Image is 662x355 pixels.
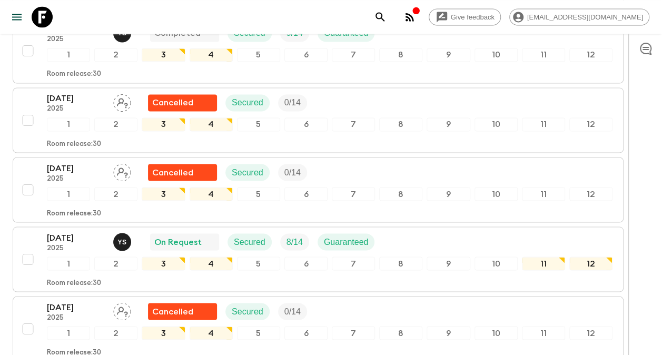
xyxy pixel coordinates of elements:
p: On Request [154,235,202,248]
div: Flash Pack cancellation [148,164,217,181]
p: 0 / 14 [284,96,301,109]
p: 0 / 14 [284,305,301,318]
div: 5 [237,117,280,131]
div: 12 [569,326,612,340]
div: 4 [190,257,233,270]
p: Secured [232,166,263,179]
p: Secured [232,96,263,109]
div: 7 [332,117,375,131]
div: 7 [332,48,375,62]
div: 2 [94,326,137,340]
span: Assign pack leader [113,97,131,105]
div: 6 [284,326,328,340]
div: 10 [475,257,518,270]
div: Flash Pack cancellation [148,303,217,320]
button: menu [6,6,27,27]
div: 6 [284,117,328,131]
div: 5 [237,257,280,270]
div: 2 [94,257,137,270]
div: 8 [379,257,422,270]
div: 9 [427,326,470,340]
div: 2 [94,48,137,62]
button: YS [113,233,133,251]
div: 8 [379,187,422,201]
div: 1 [47,326,90,340]
span: Assign pack leader [113,166,131,175]
span: Assign pack leader [113,305,131,314]
div: Flash Pack cancellation [148,94,217,111]
div: 3 [142,187,185,201]
div: [EMAIL_ADDRESS][DOMAIN_NAME] [509,8,649,25]
div: 11 [522,257,565,270]
div: 12 [569,257,612,270]
p: Y S [117,238,126,246]
button: [DATE]2025Yashvardhan Singh ShekhawatOn RequestSecuredTrip FillGuaranteed123456789101112Room rele... [13,226,624,292]
div: 4 [190,326,233,340]
div: 3 [142,326,185,340]
div: 9 [427,48,470,62]
p: 8 / 14 [286,235,303,248]
span: Give feedback [445,13,500,21]
p: Room release: 30 [47,209,101,218]
p: [DATE] [47,231,105,244]
p: [DATE] [47,301,105,313]
div: 3 [142,257,185,270]
div: 5 [237,48,280,62]
div: 12 [569,48,612,62]
div: 8 [379,117,422,131]
p: Cancelled [152,96,193,109]
div: 12 [569,117,612,131]
div: 5 [237,187,280,201]
div: 9 [427,187,470,201]
p: 2025 [47,174,105,183]
button: [DATE]2025Assign pack leaderFlash Pack cancellationSecuredTrip Fill123456789101112Room release:30 [13,87,624,153]
div: 4 [190,48,233,62]
div: 10 [475,117,518,131]
p: 2025 [47,105,105,113]
span: [EMAIL_ADDRESS][DOMAIN_NAME] [521,13,649,21]
div: Trip Fill [278,303,307,320]
span: Yashvardhan Singh Shekhawat [113,236,133,244]
div: Trip Fill [278,164,307,181]
div: Trip Fill [278,94,307,111]
button: [DATE]2025Yashvardhan Singh ShekhawatCompletedSecuredTrip FillGuaranteed123456789101112Room relea... [13,18,624,83]
div: 6 [284,187,328,201]
div: Secured [225,303,270,320]
p: Guaranteed [324,235,369,248]
p: Cancelled [152,166,193,179]
div: 1 [47,117,90,131]
p: 2025 [47,313,105,322]
div: Secured [228,233,272,250]
div: 3 [142,117,185,131]
div: 8 [379,326,422,340]
div: 1 [47,257,90,270]
div: 11 [522,326,565,340]
div: 11 [522,187,565,201]
p: Secured [234,235,265,248]
a: Give feedback [429,8,501,25]
div: 11 [522,48,565,62]
div: 2 [94,187,137,201]
p: Room release: 30 [47,279,101,287]
p: 2025 [47,244,105,252]
div: 7 [332,257,375,270]
div: Secured [225,164,270,181]
div: 2 [94,117,137,131]
div: 11 [522,117,565,131]
div: 1 [47,187,90,201]
div: Trip Fill [280,233,309,250]
div: 6 [284,48,328,62]
div: 1 [47,48,90,62]
div: 8 [379,48,422,62]
p: Cancelled [152,305,193,318]
p: Room release: 30 [47,70,101,78]
div: 10 [475,187,518,201]
div: 5 [237,326,280,340]
div: 9 [427,257,470,270]
p: Room release: 30 [47,140,101,148]
button: [DATE]2025Assign pack leaderFlash Pack cancellationSecuredTrip Fill123456789101112Room release:30 [13,157,624,222]
div: 10 [475,326,518,340]
p: Secured [232,305,263,318]
p: [DATE] [47,92,105,105]
p: 2025 [47,35,105,44]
